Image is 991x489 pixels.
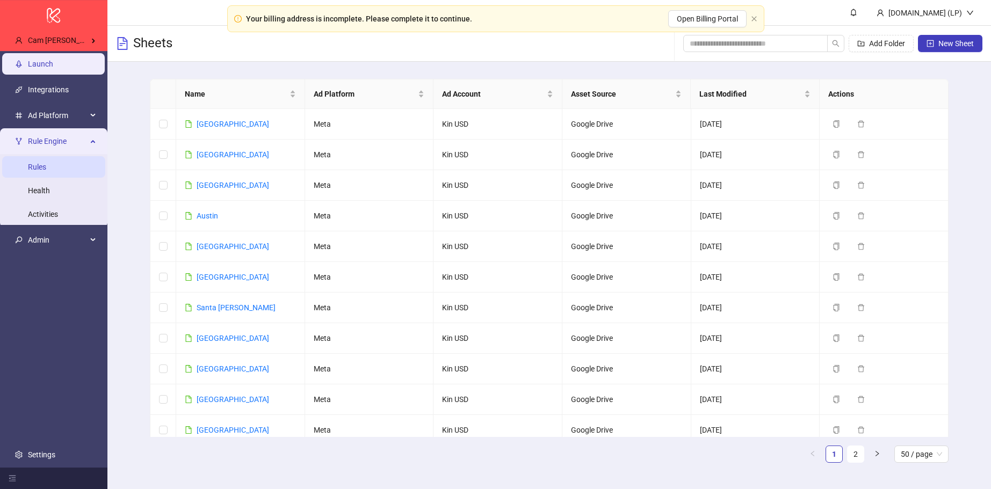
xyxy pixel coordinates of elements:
span: close [751,16,757,22]
td: Kin USD [433,384,562,415]
span: file [185,396,192,403]
span: delete [857,151,865,158]
span: copy [833,304,840,311]
span: file [185,120,192,128]
button: close [751,16,757,23]
span: Name [185,88,287,100]
td: Google Drive [562,293,691,323]
td: Meta [305,323,434,354]
span: delete [857,426,865,434]
span: copy [833,212,840,220]
span: file [185,334,192,342]
span: Add Folder [869,39,905,48]
td: Meta [305,262,434,293]
a: Health [28,186,50,195]
td: [DATE] [691,109,820,140]
span: New Sheet [938,39,974,48]
a: Santa [PERSON_NAME] [197,303,276,312]
td: Meta [305,140,434,170]
a: [GEOGRAPHIC_DATA] [197,181,269,189]
span: delete [857,243,865,250]
a: Integrations [28,85,69,94]
span: Ad Account [442,88,545,100]
a: [GEOGRAPHIC_DATA] [197,334,269,342]
li: 1 [826,446,843,463]
div: [DOMAIN_NAME] (LP) [884,7,966,19]
span: delete [857,273,865,281]
span: exclamation-circle [234,15,242,23]
td: Google Drive [562,201,691,231]
span: delete [857,212,865,220]
td: Meta [305,170,434,201]
span: delete [857,181,865,189]
a: Settings [28,450,55,459]
td: Kin USD [433,354,562,384]
span: file [185,212,192,220]
a: 1 [826,446,842,462]
span: copy [833,365,840,373]
td: [DATE] [691,354,820,384]
span: right [874,450,880,457]
span: file [185,243,192,250]
span: key [15,236,23,244]
td: [DATE] [691,140,820,170]
td: Google Drive [562,109,691,140]
span: file [185,181,192,189]
td: [DATE] [691,262,820,293]
span: copy [833,151,840,158]
td: Meta [305,354,434,384]
a: Launch [28,60,53,68]
span: copy [833,181,840,189]
span: copy [833,273,840,281]
td: Meta [305,293,434,323]
button: left [804,446,821,463]
td: Google Drive [562,384,691,415]
span: delete [857,396,865,403]
span: Open Billing Portal [677,14,738,23]
li: Previous Page [804,446,821,463]
span: copy [833,334,840,342]
span: file [185,273,192,281]
td: Meta [305,231,434,262]
td: Google Drive [562,231,691,262]
td: Kin USD [433,170,562,201]
th: Last Modified [691,79,820,109]
a: [GEOGRAPHIC_DATA] [197,273,269,281]
span: user [15,37,23,44]
td: Kin USD [433,201,562,231]
span: search [832,40,840,47]
span: delete [857,365,865,373]
span: copy [833,396,840,403]
div: Your billing address is incomplete. Please complete it to continue. [246,13,472,25]
td: Meta [305,384,434,415]
td: [DATE] [691,415,820,446]
span: left [809,450,816,457]
td: Meta [305,201,434,231]
a: [GEOGRAPHIC_DATA] [197,150,269,159]
span: copy [833,426,840,434]
th: Asset Source [562,79,691,109]
td: [DATE] [691,201,820,231]
th: Ad Platform [305,79,434,109]
td: Kin USD [433,415,562,446]
span: number [15,112,23,119]
th: Ad Account [433,79,562,109]
td: [DATE] [691,384,820,415]
button: Add Folder [849,35,914,52]
a: [GEOGRAPHIC_DATA] [197,364,269,373]
a: Austin [197,211,218,220]
td: Kin USD [433,140,562,170]
td: Kin USD [433,262,562,293]
span: Admin [28,229,87,251]
td: [DATE] [691,323,820,354]
span: Asset Source [571,88,674,100]
span: copy [833,120,840,128]
span: user [877,9,884,17]
td: [DATE] [691,170,820,201]
span: bell [850,9,857,16]
th: Name [176,79,305,109]
span: file-text [116,37,129,50]
td: Google Drive [562,323,691,354]
button: right [869,446,886,463]
span: file [185,426,192,434]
